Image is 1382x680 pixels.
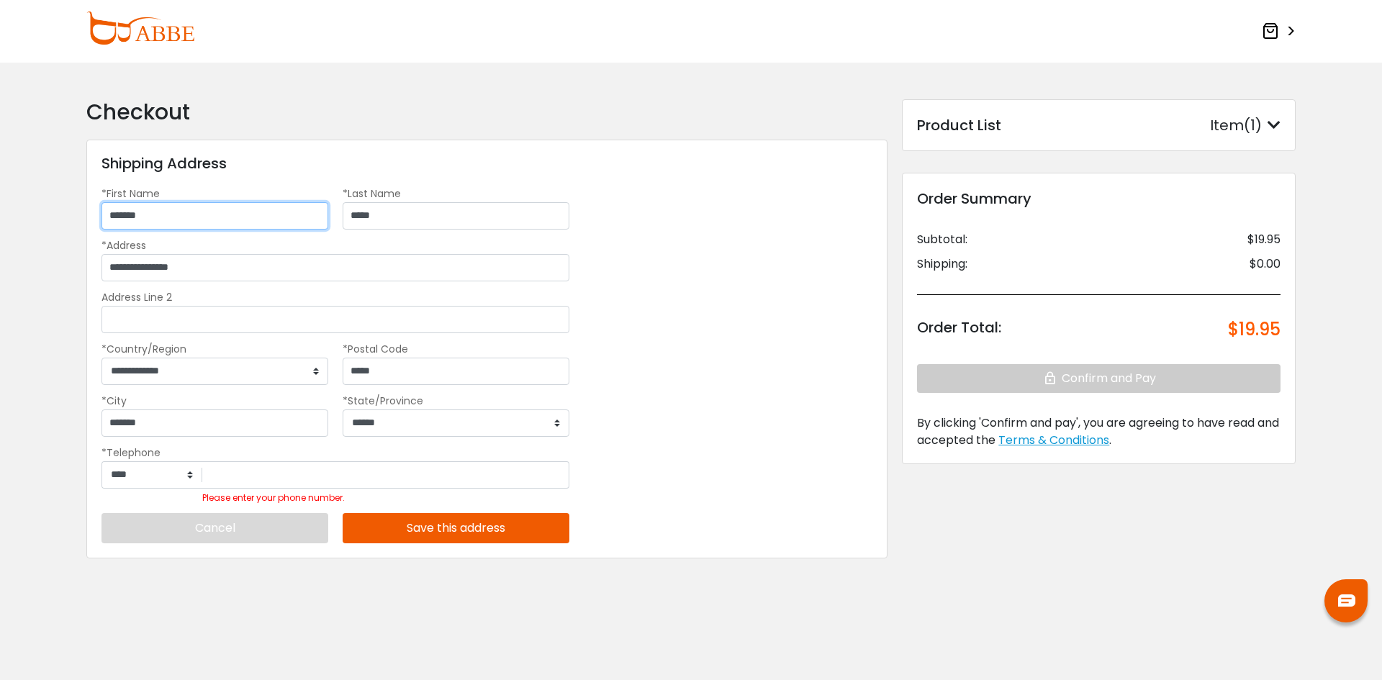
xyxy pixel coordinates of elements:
[917,188,1281,209] div: Order Summary
[998,432,1109,448] span: Terms & Conditions
[101,155,227,172] h3: Shipping Address
[101,238,146,253] label: *Address
[917,255,967,273] div: Shipping:
[917,114,1001,136] div: Product List
[1262,18,1296,45] a: >
[343,394,423,408] label: *State/Province
[343,342,408,356] label: *Postal Code
[917,317,1001,343] div: Order Total:
[1210,114,1281,136] div: Item(1)
[101,445,161,461] label: *Telephone
[343,186,401,201] label: *Last Name
[202,492,345,504] label: Please enter your phone number.
[101,290,172,304] label: Address Line 2
[1247,231,1281,248] div: $19.95
[86,12,194,45] img: abbeglasses.com
[917,414,1279,448] span: By clicking 'Confirm and pay', you are agreeing to have read and accepted the
[1250,255,1281,273] div: $0.00
[101,342,186,356] label: *Country/Region
[101,394,127,408] label: *City
[917,231,967,248] div: Subtotal:
[343,513,569,543] button: Save this address
[101,186,160,201] label: *First Name
[101,513,328,543] button: Cancel
[86,99,888,125] h2: Checkout
[917,414,1281,449] div: .
[1282,19,1296,45] span: >
[1228,317,1281,343] div: $19.95
[1338,594,1355,607] img: chat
